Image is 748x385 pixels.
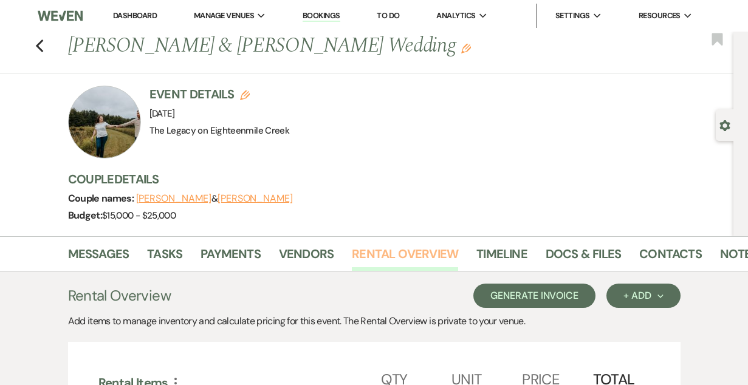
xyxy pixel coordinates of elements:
[194,10,254,22] span: Manage Venues
[147,244,182,271] a: Tasks
[68,209,103,222] span: Budget:
[38,3,83,29] img: Weven Logo
[623,291,663,301] div: + Add
[639,10,681,22] span: Resources
[149,124,290,137] span: The Legacy on Eighteenmile Creek
[136,192,293,205] span: &
[473,284,595,308] button: Generate Invoice
[303,10,340,22] a: Bookings
[436,10,475,22] span: Analytics
[461,43,471,53] button: Edit
[68,314,681,329] div: Add items to manage inventory and calculate pricing for this event. The Rental Overview is privat...
[68,285,171,307] h3: Rental Overview
[201,244,261,271] a: Payments
[102,210,176,222] span: $15,000 - $25,000
[555,10,590,22] span: Settings
[546,244,621,271] a: Docs & Files
[149,86,290,103] h3: Event Details
[606,284,680,308] button: + Add
[352,244,458,271] a: Rental Overview
[113,10,157,21] a: Dashboard
[476,244,527,271] a: Timeline
[136,194,211,203] button: [PERSON_NAME]
[68,244,129,271] a: Messages
[68,192,136,205] span: Couple names:
[279,244,334,271] a: Vendors
[68,171,721,188] h3: Couple Details
[68,32,595,61] h1: [PERSON_NAME] & [PERSON_NAME] Wedding
[377,10,399,21] a: To Do
[639,244,702,271] a: Contacts
[149,107,175,120] span: [DATE]
[719,119,730,131] button: Open lead details
[218,194,293,203] button: [PERSON_NAME]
